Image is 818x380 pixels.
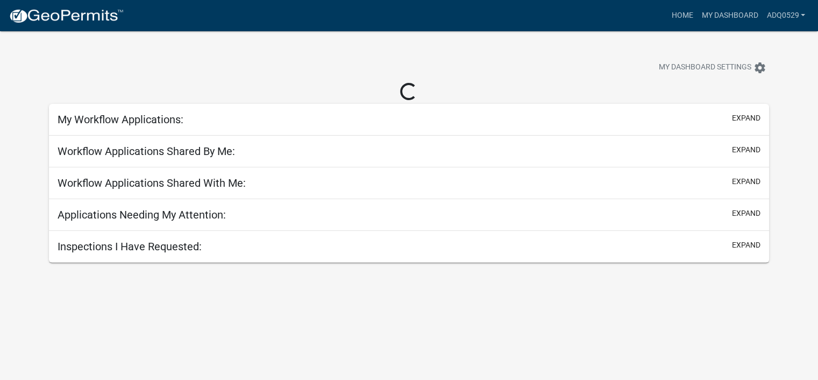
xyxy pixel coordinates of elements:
[58,208,226,221] h5: Applications Needing My Attention:
[732,208,760,219] button: expand
[58,113,183,126] h5: My Workflow Applications:
[732,240,760,251] button: expand
[697,5,762,26] a: My Dashboard
[58,145,235,158] h5: Workflow Applications Shared By Me:
[650,57,775,78] button: My Dashboard Settingssettings
[659,61,751,74] span: My Dashboard Settings
[762,5,809,26] a: adq0529
[732,144,760,156] button: expand
[58,240,202,253] h5: Inspections I Have Requested:
[753,61,766,74] i: settings
[732,112,760,124] button: expand
[667,5,697,26] a: Home
[732,176,760,187] button: expand
[58,177,246,189] h5: Workflow Applications Shared With Me:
